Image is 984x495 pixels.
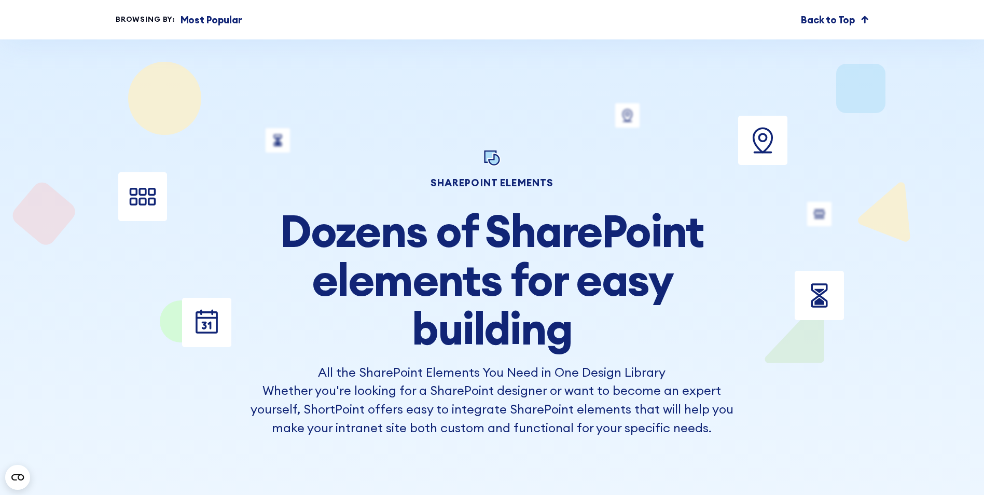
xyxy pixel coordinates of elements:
p: Whether you're looking for a SharePoint designer or want to become an expert yourself, ShortPoint... [248,381,736,437]
h1: SHAREPOINT ELEMENTS [248,178,736,187]
h3: All the SharePoint Elements You Need in One Design Library [248,363,736,382]
p: Back to Top [801,12,855,27]
div: Browsing by: [116,14,175,25]
iframe: Chat Widget [797,375,984,495]
button: Open CMP widget [5,465,30,490]
a: Back to Top [801,12,868,27]
p: Most Popular [181,12,242,27]
h2: Dozens of SharePoint elements for easy building [248,207,736,353]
